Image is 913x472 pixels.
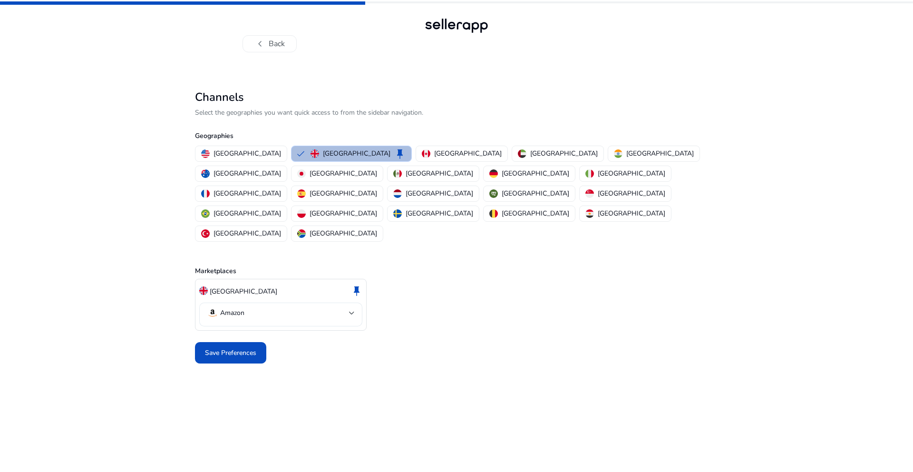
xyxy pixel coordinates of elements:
img: us.svg [201,149,210,158]
img: uk.svg [199,286,208,295]
img: it.svg [585,169,594,178]
img: se.svg [393,209,402,218]
span: chevron_left [254,38,266,49]
img: amazon.svg [207,307,218,319]
p: [GEOGRAPHIC_DATA] [214,228,281,238]
img: sg.svg [585,189,594,198]
p: [GEOGRAPHIC_DATA] [310,208,377,218]
p: [GEOGRAPHIC_DATA] [406,188,473,198]
img: es.svg [297,189,306,198]
img: pl.svg [297,209,306,218]
img: uk.svg [311,149,319,158]
img: in.svg [614,149,622,158]
button: chevron_leftBack [243,35,297,52]
img: fr.svg [201,189,210,198]
p: [GEOGRAPHIC_DATA] [598,168,665,178]
img: nl.svg [393,189,402,198]
p: [GEOGRAPHIC_DATA] [310,168,377,178]
img: de.svg [489,169,498,178]
img: au.svg [201,169,210,178]
img: jp.svg [297,169,306,178]
h2: Channels [195,90,718,104]
p: [GEOGRAPHIC_DATA] [210,286,277,296]
img: sa.svg [489,189,498,198]
img: be.svg [489,209,498,218]
span: keep [351,285,362,296]
img: tr.svg [201,229,210,238]
p: [GEOGRAPHIC_DATA] [214,208,281,218]
img: mx.svg [393,169,402,178]
span: keep [394,148,406,159]
p: [GEOGRAPHIC_DATA] [323,148,390,158]
img: eg.svg [585,209,594,218]
p: Amazon [220,309,244,317]
p: [GEOGRAPHIC_DATA] [530,148,598,158]
p: [GEOGRAPHIC_DATA] [598,188,665,198]
img: ca.svg [422,149,430,158]
p: [GEOGRAPHIC_DATA] [310,188,377,198]
p: [GEOGRAPHIC_DATA] [406,208,473,218]
img: ae.svg [518,149,526,158]
p: Marketplaces [195,266,718,276]
button: Save Preferences [195,342,266,364]
p: [GEOGRAPHIC_DATA] [310,228,377,238]
span: Save Preferences [205,348,256,358]
p: Geographies [195,131,718,141]
p: [GEOGRAPHIC_DATA] [626,148,694,158]
p: Select the geographies you want quick access to from the sidebar navigation. [195,108,718,118]
p: [GEOGRAPHIC_DATA] [598,208,665,218]
p: [GEOGRAPHIC_DATA] [406,168,473,178]
p: [GEOGRAPHIC_DATA] [502,168,569,178]
img: za.svg [297,229,306,238]
p: [GEOGRAPHIC_DATA] [502,188,569,198]
p: [GEOGRAPHIC_DATA] [502,208,569,218]
p: [GEOGRAPHIC_DATA] [434,148,502,158]
p: [GEOGRAPHIC_DATA] [214,188,281,198]
p: [GEOGRAPHIC_DATA] [214,168,281,178]
p: [GEOGRAPHIC_DATA] [214,148,281,158]
img: br.svg [201,209,210,218]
